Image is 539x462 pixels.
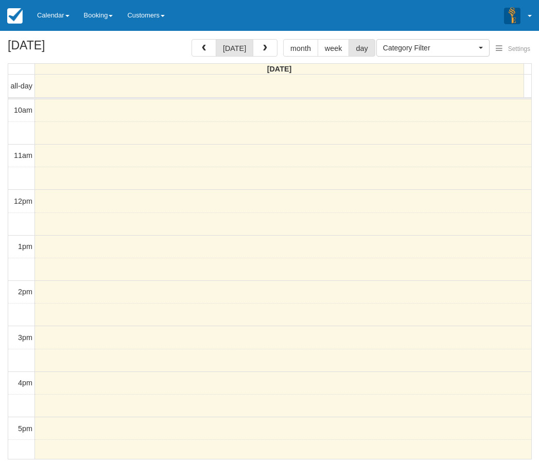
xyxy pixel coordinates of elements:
[504,7,520,24] img: A3
[11,82,32,90] span: all-day
[383,43,476,53] span: Category Filter
[18,424,32,433] span: 5pm
[18,242,32,251] span: 1pm
[490,42,536,57] button: Settings
[8,39,138,58] h2: [DATE]
[14,151,32,159] span: 11am
[18,379,32,387] span: 4pm
[376,39,490,57] button: Category Filter
[18,333,32,342] span: 3pm
[216,39,253,57] button: [DATE]
[349,39,375,57] button: day
[14,106,32,114] span: 10am
[267,65,292,73] span: [DATE]
[14,197,32,205] span: 12pm
[508,45,530,52] span: Settings
[318,39,350,57] button: week
[7,8,23,24] img: checkfront-main-nav-mini-logo.png
[18,288,32,296] span: 2pm
[283,39,318,57] button: month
